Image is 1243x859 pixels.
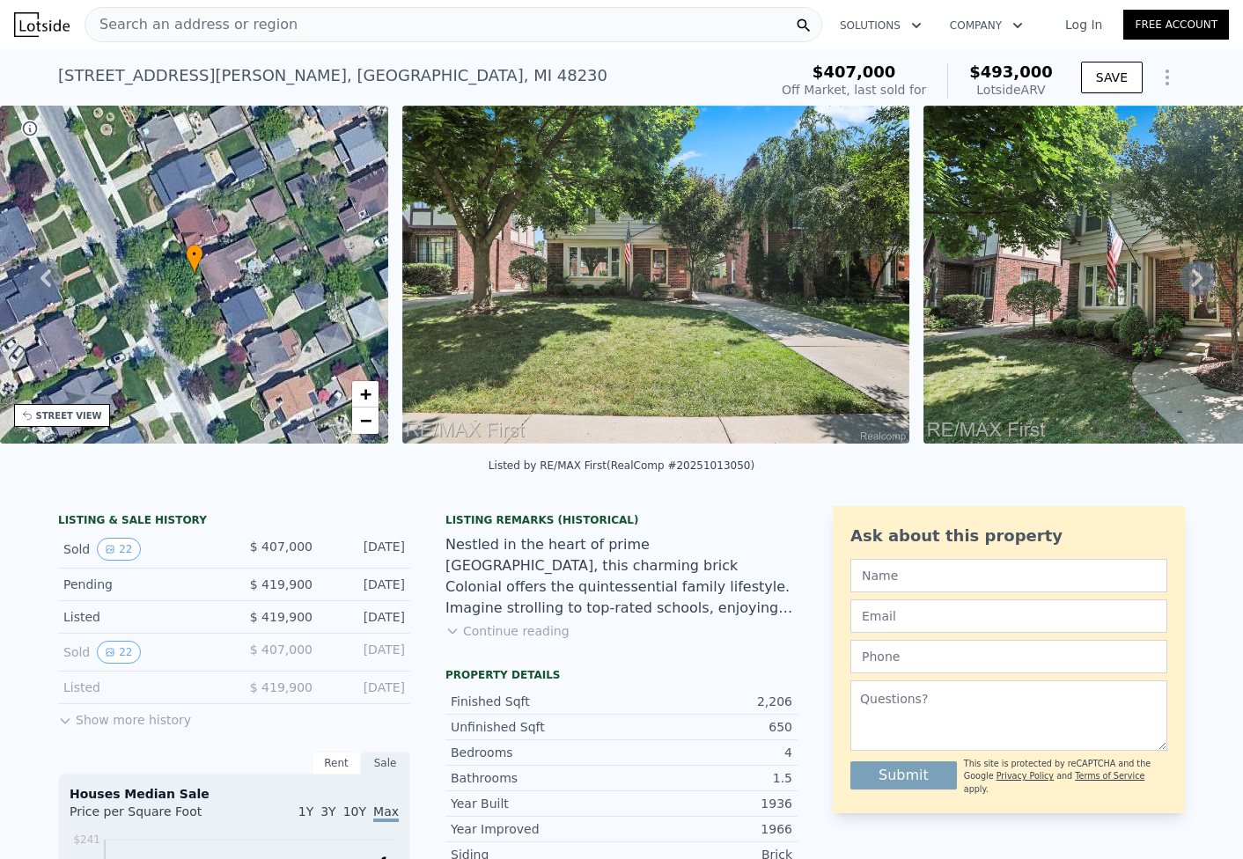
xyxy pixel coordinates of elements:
[298,804,313,819] span: 1Y
[312,752,361,775] div: Rent
[813,62,896,81] span: $407,000
[782,81,926,99] div: Off Market, last sold for
[1150,60,1185,95] button: Show Options
[451,693,621,710] div: Finished Sqft
[70,803,234,831] div: Price per Square Foot
[969,62,1053,81] span: $493,000
[97,538,140,561] button: View historical data
[250,577,313,591] span: $ 419,900
[63,576,220,593] div: Pending
[352,381,379,407] a: Zoom in
[451,795,621,812] div: Year Built
[621,693,792,710] div: 2,206
[63,641,220,664] div: Sold
[850,761,957,789] button: Submit
[352,407,379,434] a: Zoom out
[621,820,792,838] div: 1966
[1044,16,1123,33] a: Log In
[361,752,410,775] div: Sale
[621,718,792,736] div: 650
[250,642,313,657] span: $ 407,000
[850,524,1167,548] div: Ask about this property
[36,409,102,422] div: STREET VIEW
[360,409,371,431] span: −
[360,383,371,405] span: +
[63,608,220,626] div: Listed
[250,680,313,694] span: $ 419,900
[997,771,1054,781] a: Privacy Policy
[445,668,798,682] div: Property details
[850,640,1167,673] input: Phone
[850,559,1167,592] input: Name
[63,538,220,561] div: Sold
[964,758,1167,796] div: This site is protected by reCAPTCHA and the Google and apply.
[969,81,1053,99] div: Lotside ARV
[445,534,798,619] div: Nestled in the heart of prime [GEOGRAPHIC_DATA], this charming brick Colonial offers the quintess...
[85,14,298,35] span: Search an address or region
[826,10,936,41] button: Solutions
[327,679,405,696] div: [DATE]
[63,679,220,696] div: Listed
[14,12,70,37] img: Lotside
[451,718,621,736] div: Unfinished Sqft
[58,704,191,729] button: Show more history
[1123,10,1229,40] a: Free Account
[489,459,754,472] div: Listed by RE/MAX First (RealComp #20251013050)
[451,820,621,838] div: Year Improved
[327,608,405,626] div: [DATE]
[327,641,405,664] div: [DATE]
[320,804,335,819] span: 3Y
[621,769,792,787] div: 1.5
[58,63,607,88] div: [STREET_ADDRESS][PERSON_NAME] , [GEOGRAPHIC_DATA] , MI 48230
[343,804,366,819] span: 10Y
[73,833,100,846] tspan: $241
[621,795,792,812] div: 1936
[936,10,1037,41] button: Company
[70,785,399,803] div: Houses Median Sale
[250,610,313,624] span: $ 419,900
[850,599,1167,633] input: Email
[1081,62,1143,93] button: SAVE
[1075,771,1144,781] a: Terms of Service
[451,744,621,761] div: Bedrooms
[402,106,909,444] img: Sale: 166955197 Parcel: 47700903
[186,244,203,275] div: •
[58,513,410,531] div: LISTING & SALE HISTORY
[445,513,798,527] div: Listing Remarks (Historical)
[97,641,140,664] button: View historical data
[250,540,313,554] span: $ 407,000
[451,769,621,787] div: Bathrooms
[186,246,203,262] span: •
[621,744,792,761] div: 4
[445,622,570,640] button: Continue reading
[327,576,405,593] div: [DATE]
[327,538,405,561] div: [DATE]
[373,804,399,822] span: Max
